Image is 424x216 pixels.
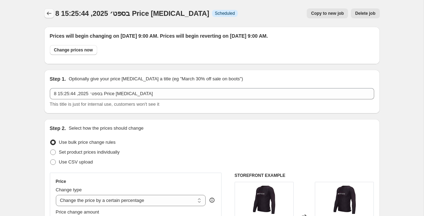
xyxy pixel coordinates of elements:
h2: Prices will begin changing on [DATE] 9:00 AM. Prices will begin reverting on [DATE] 9:00 AM. [50,32,374,39]
h2: Step 1. [50,75,66,82]
h6: STOREFRONT EXAMPLE [235,173,374,178]
span: Price change amount [56,209,99,215]
span: Set product prices individually [59,149,120,155]
span: Delete job [355,11,375,16]
span: Scheduled [215,11,235,16]
input: 30% off holiday sale [50,88,374,99]
h3: Price [56,179,66,184]
button: Change prices now [50,45,97,55]
button: Copy to new job [307,8,348,18]
span: Use bulk price change rules [59,140,116,145]
img: 70db97938cba0e0fdf9a963b5d89b6b9_80x.jpg [250,186,278,214]
button: Price change jobs [44,8,54,18]
span: 8 בספט׳ 2025, 15:25:44 Price [MEDICAL_DATA] [55,10,210,17]
p: Select how the prices should change [69,125,143,132]
span: Change prices now [54,47,93,53]
h2: Step 2. [50,125,66,132]
div: help [208,197,216,204]
img: 70db97938cba0e0fdf9a963b5d89b6b9_80x.jpg [330,186,359,214]
span: Use CSV upload [59,159,93,165]
p: Optionally give your price [MEDICAL_DATA] a title (eg "March 30% off sale on boots") [69,75,243,82]
span: This title is just for internal use, customers won't see it [50,101,159,107]
button: Delete job [351,8,379,18]
span: Change type [56,187,82,192]
span: Copy to new job [311,11,344,16]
